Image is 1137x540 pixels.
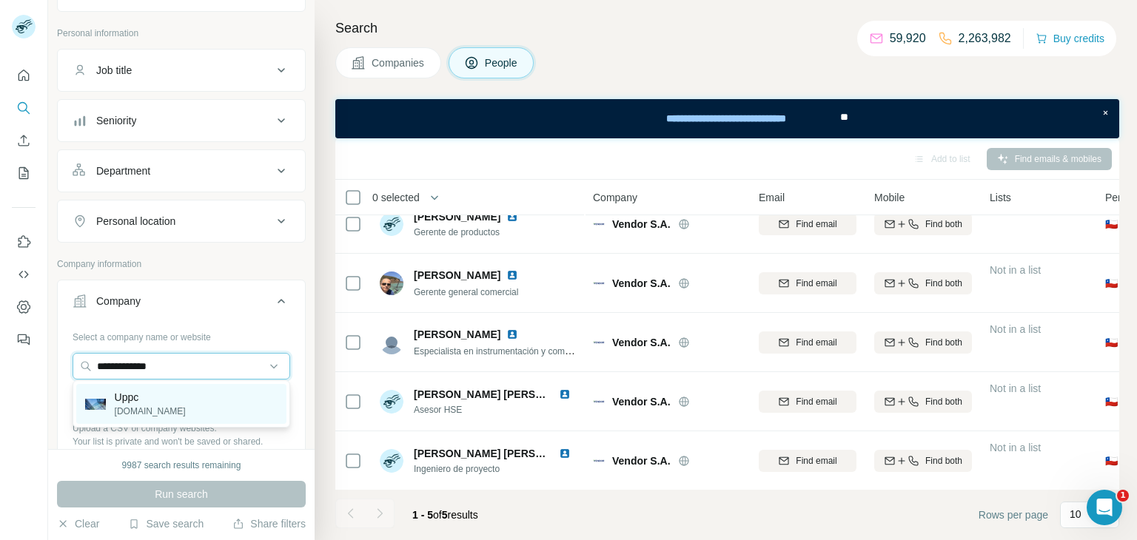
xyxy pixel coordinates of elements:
span: Find both [925,217,962,231]
p: 10 [1070,507,1081,522]
button: Save search [128,516,204,531]
span: Find email [796,454,836,468]
img: Logo of Vendor S.A. [593,396,605,408]
button: Personal location [58,203,305,239]
span: Gerente general comercial [414,287,518,297]
p: 59,920 [890,30,926,47]
img: LinkedIn logo [559,448,571,459]
button: Buy credits [1036,28,1104,49]
img: Uppc [85,399,106,410]
span: Company [593,190,637,205]
span: Find both [925,454,962,468]
button: Dashboard [12,294,36,320]
iframe: Intercom live chat [1087,490,1122,525]
h4: Search [335,18,1119,38]
span: 1 - 5 [412,509,433,521]
img: Avatar [380,271,403,295]
button: Find both [874,391,972,413]
p: Company information [57,257,306,271]
span: Mobile [874,190,905,205]
span: [PERSON_NAME] [414,327,500,342]
div: Select a company name or website [73,325,290,344]
button: Seniority [58,103,305,138]
span: 5 [442,509,448,521]
span: Find email [796,336,836,349]
span: Find email [796,395,836,408]
button: Use Surfe on LinkedIn [12,229,36,255]
p: Personal information [57,27,306,40]
span: [PERSON_NAME] [PERSON_NAME] [414,388,591,400]
span: [PERSON_NAME] [414,268,500,283]
span: Especialista en instrumentación y comisionamiento [414,345,614,357]
button: My lists [12,160,36,186]
span: Find both [925,336,962,349]
span: of [433,509,442,521]
img: LinkedIn logo [506,328,518,340]
span: Ingeniero de proyecto [414,462,577,476]
img: Logo of Vendor S.A. [593,218,605,230]
button: Clear [57,516,99,531]
button: Company [58,283,305,325]
button: Find email [759,450,856,472]
button: Find email [759,331,856,354]
p: 2,263,982 [959,30,1011,47]
span: People [485,55,519,70]
img: Logo of Vendor S.A. [593,337,605,348]
span: Gerente de productos [414,226,524,239]
span: Find email [796,217,836,231]
span: Find both [925,277,962,290]
span: Not in a list [990,442,1041,453]
button: Find both [874,272,972,294]
span: Asesor HSE [414,403,577,416]
button: Search [12,95,36,121]
img: LinkedIn logo [559,388,571,400]
button: Feedback [12,326,36,353]
span: Vendor S.A. [612,335,671,350]
span: Vendor S.A. [612,217,671,232]
div: Personal location [96,214,175,229]
img: Avatar [380,331,403,354]
button: Job title [58,53,305,88]
iframe: Banner [335,99,1119,138]
button: Find email [759,272,856,294]
span: Find email [796,277,836,290]
img: Avatar [380,212,403,236]
img: Avatar [380,449,403,473]
button: Department [58,153,305,189]
p: [DOMAIN_NAME] [115,405,186,418]
span: Not in a list [990,323,1041,335]
button: Share filters [232,516,306,531]
span: 🇨🇱 [1105,335,1118,350]
span: Lists [990,190,1011,205]
span: 🇨🇱 [1105,276,1118,291]
img: LinkedIn logo [506,269,518,281]
span: 🇨🇱 [1105,394,1118,409]
span: 🇨🇱 [1105,453,1118,468]
div: Department [96,163,150,178]
img: Logo of Vendor S.A. [593,277,605,289]
span: Rows per page [979,507,1048,522]
button: Quick start [12,62,36,89]
span: Find both [925,395,962,408]
span: Not in a list [990,264,1041,276]
button: Enrich CSV [12,127,36,154]
img: Avatar [380,390,403,414]
span: [PERSON_NAME] [414,209,500,224]
p: Upload a CSV of company websites. [73,422,290,435]
button: Find both [874,450,972,472]
div: Company [96,294,141,308]
span: Vendor S.A. [612,394,671,409]
span: 1 [1117,490,1129,502]
button: Find email [759,391,856,413]
div: 9987 search results remaining [122,459,241,472]
span: Email [759,190,785,205]
button: Find both [874,331,972,354]
span: 🇨🇱 [1105,217,1118,232]
button: Find both [874,213,972,235]
span: Vendor S.A. [612,276,671,291]
span: 0 selected [372,190,420,205]
img: LinkedIn logo [506,211,518,223]
button: Use Surfe API [12,261,36,288]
